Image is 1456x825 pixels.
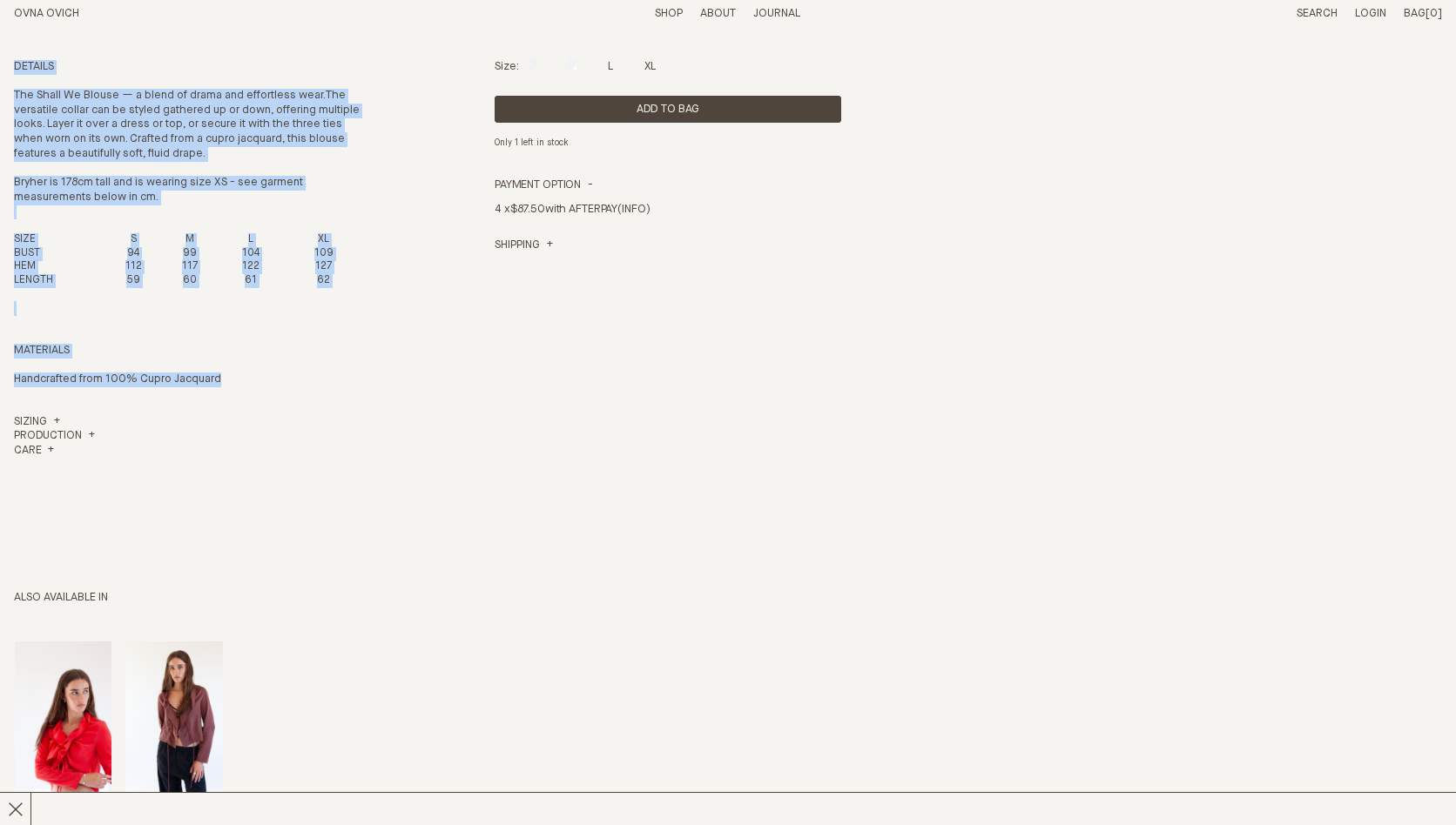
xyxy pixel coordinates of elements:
a: Journal [753,8,800,19]
td: 61 [214,274,287,288]
a: (INFO) [617,204,650,215]
span: $87.50 [510,204,545,215]
button: Add product to cart [495,96,841,123]
td: 117 [165,260,214,274]
th: BUST [14,247,102,261]
h4: Details [14,60,361,75]
summary: Payment Option [495,178,593,193]
a: Login [1355,8,1386,19]
summary: Care [14,444,54,459]
summary: About [700,7,736,22]
label: S [529,61,536,72]
span: Bag [1404,8,1426,19]
h4: Materials [14,344,361,359]
p: Bryher is 178cm tall and is wearing size XS - see garment measurements below in cm. [14,176,361,220]
img: Shall We Blouse [125,641,222,792]
a: Shop [655,8,683,19]
p: Handcrafted from 100% Cupro Jacquard [14,372,361,387]
summary: Production [14,429,95,444]
td: 104 [214,247,287,261]
img: Shall We Blouse [15,641,111,792]
a: Shall We Blouse [15,641,111,814]
a: Search [1297,8,1338,19]
td: 112 [102,260,165,274]
a: Shipping [495,238,553,253]
th: M [165,233,214,247]
p: Size: [495,60,519,75]
th: HEM [14,260,102,274]
a: Sizing [14,415,60,430]
td: 94 [102,247,165,261]
th: XL [287,233,361,247]
p: The versatile collar can be styled gathered up or down, offering multiple looks. Layer it over a ... [14,89,361,162]
td: 99 [165,247,214,261]
strong: The Shall We Blouse — a blend of drama and effortless wear. [14,90,326,101]
em: Only 1 left in stock [495,138,569,147]
th: L [214,233,287,247]
td: 109 [287,247,361,261]
td: 127 [287,260,361,274]
th: SIZE [14,233,102,247]
p: L [608,60,613,75]
h3: Also available in [14,591,841,606]
div: 4 x with AFTERPAY [495,192,841,238]
th: LENGTH [14,274,102,288]
td: 60 [165,274,214,288]
span: [0] [1426,8,1442,19]
a: Shall We Blouse [125,641,222,814]
th: S [102,233,165,247]
td: 62 [287,274,361,288]
td: 122 [214,260,287,274]
td: 59 [102,274,165,288]
a: Home [14,8,79,19]
label: M [567,61,576,72]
